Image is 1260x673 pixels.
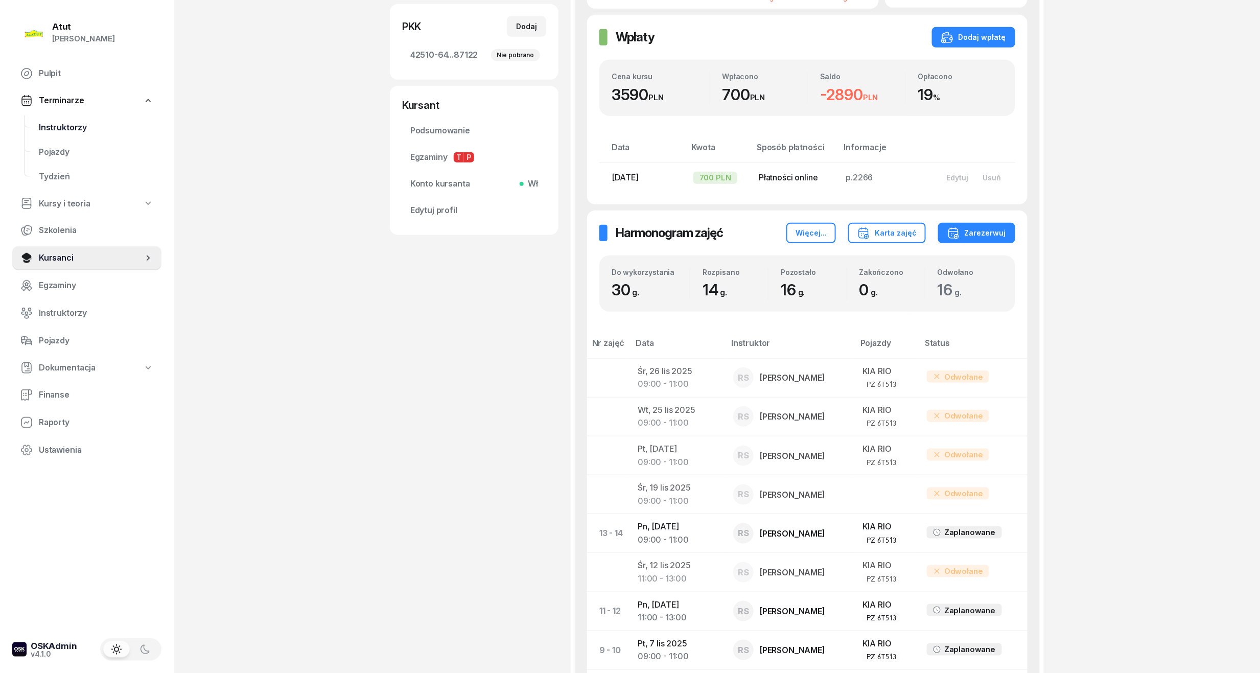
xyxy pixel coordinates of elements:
[402,43,546,67] a: 42510-64...87122Nie pobrano
[738,374,749,382] span: RS
[867,536,896,544] div: PZ 6T513
[738,607,749,616] span: RS
[12,218,161,243] a: Szkolenia
[862,365,911,378] div: KIA RIO
[854,336,919,358] th: Pojazdy
[738,568,749,577] span: RS
[938,268,1003,276] div: Odwołano
[612,172,639,182] span: [DATE]
[599,141,685,163] th: Data
[402,145,546,170] a: EgzaminyTP
[39,146,153,159] span: Pojazdy
[629,631,725,669] td: Pt, 7 lis 2025
[918,85,1004,104] div: 19
[629,475,725,514] td: Śr, 19 lis 2025
[976,169,1009,186] button: Usuń
[944,604,995,617] div: Zaplanowane
[629,514,725,553] td: Pn, [DATE]
[820,85,905,104] div: -2890
[638,572,717,586] div: 11:00 - 13:00
[402,98,546,112] div: Kursant
[932,27,1015,48] button: Dodaj wpłatę
[862,598,911,612] div: KIA RIO
[633,287,640,297] small: g.
[616,225,723,241] h2: Harmonogram zajęć
[947,173,969,182] div: Edytuj
[786,223,836,243] button: Więcej...
[703,268,768,276] div: Rozpisano
[31,642,77,651] div: OSKAdmin
[629,436,725,475] td: Pt, [DATE]
[410,204,538,217] span: Edytuj profil
[862,559,911,572] div: KIA RIO
[867,613,896,622] div: PZ 6T513
[983,173,1001,182] div: Usuń
[39,170,153,183] span: Tydzień
[12,246,161,270] a: Kursanci
[938,281,967,299] span: 16
[933,92,940,102] small: %
[39,121,153,134] span: Instruktorzy
[919,336,1028,358] th: Status
[629,336,725,358] th: Data
[857,227,917,239] div: Karta zajęć
[720,287,728,297] small: g.
[820,72,905,81] div: Saldo
[52,32,115,45] div: [PERSON_NAME]
[612,72,710,81] div: Cena kursu
[760,568,825,576] div: [PERSON_NAME]
[760,607,825,615] div: [PERSON_NAME]
[39,361,96,375] span: Dokumentacja
[12,89,161,112] a: Terminarze
[12,192,161,216] a: Kursy i teoria
[39,224,153,237] span: Szkolenia
[39,279,153,292] span: Egzaminy
[410,124,538,137] span: Podsumowanie
[796,227,827,239] div: Więcej...
[867,380,896,388] div: PZ 6T513
[587,514,629,553] td: 13 - 14
[918,72,1004,81] div: Opłacono
[941,31,1006,43] div: Dodaj wpłatę
[693,172,737,184] div: 700 PLN
[760,529,825,538] div: [PERSON_NAME]
[927,488,989,500] div: Odwołane
[947,227,1006,239] div: Zarezerwuj
[39,388,153,402] span: Finanse
[703,281,732,299] span: 14
[751,141,837,163] th: Sposób płatności
[738,529,749,538] span: RS
[859,268,925,276] div: Zakończono
[760,491,825,499] div: [PERSON_NAME]
[940,169,976,186] button: Edytuj
[638,416,717,430] div: 09:00 - 11:00
[638,495,717,508] div: 09:00 - 11:00
[612,281,644,299] span: 30
[871,287,878,297] small: g.
[12,273,161,298] a: Egzaminy
[39,197,90,211] span: Kursy i teoria
[927,410,989,422] div: Odwołane
[781,281,810,299] span: 16
[867,574,896,583] div: PZ 6T513
[648,92,664,102] small: PLN
[52,22,115,31] div: Atut
[638,611,717,624] div: 11:00 - 13:00
[685,141,751,163] th: Kwota
[12,301,161,326] a: Instruktorzy
[587,631,629,669] td: 9 - 10
[31,165,161,189] a: Tydzień
[464,152,474,163] span: P
[862,520,911,533] div: KIA RIO
[39,444,153,457] span: Ustawienia
[402,19,422,34] div: PKK
[863,92,878,102] small: PLN
[12,61,161,86] a: Pulpit
[12,642,27,657] img: logo-xs-dark@2x.png
[39,416,153,429] span: Raporty
[39,94,84,107] span: Terminarze
[629,592,725,631] td: Pn, [DATE]
[862,637,911,651] div: KIA RIO
[507,16,546,37] button: Dodaj
[867,419,896,427] div: PZ 6T513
